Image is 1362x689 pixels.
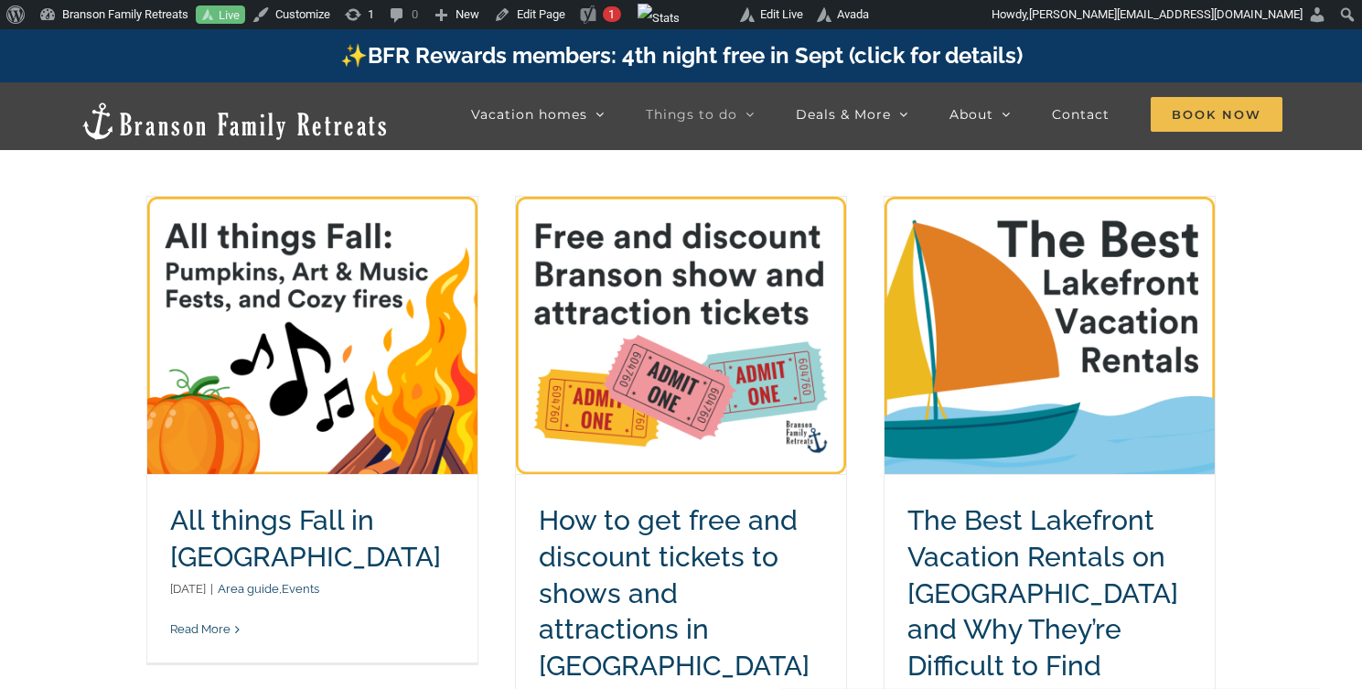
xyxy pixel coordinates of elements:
[170,580,455,598] p: ,
[796,108,891,121] span: Deals & More
[539,504,810,683] a: How to get free and discount tickets to shows and attractions in [GEOGRAPHIC_DATA]
[796,96,908,133] a: Deals & More
[949,96,1011,133] a: About
[170,582,206,596] span: [DATE]
[170,622,231,636] a: More on All things Fall in Branson
[471,96,605,133] a: Vacation homes
[1151,96,1282,133] a: Book Now
[218,582,279,596] a: Area guide
[608,7,615,21] span: 1
[907,504,1178,683] a: The Best Lakefront Vacation Rentals on [GEOGRAPHIC_DATA] and Why They’re Difficult to Find
[638,4,680,33] img: Views over 48 hours. Click for more Jetpack Stats.
[1052,108,1110,121] span: Contact
[471,108,587,121] span: Vacation homes
[170,504,441,573] a: All things Fall in [GEOGRAPHIC_DATA]
[1029,7,1303,21] span: [PERSON_NAME][EMAIL_ADDRESS][DOMAIN_NAME]
[471,96,1282,133] nav: Main Menu
[1151,97,1282,132] span: Book Now
[196,5,245,25] a: Live
[1052,96,1110,133] a: Contact
[282,582,319,596] a: Events
[80,101,390,142] img: Branson Family Retreats Logo
[646,108,737,121] span: Things to do
[206,582,218,596] span: |
[949,108,993,121] span: About
[340,42,1023,69] a: ✨BFR Rewards members: 4th night free in Sept (click for details)
[646,96,755,133] a: Things to do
